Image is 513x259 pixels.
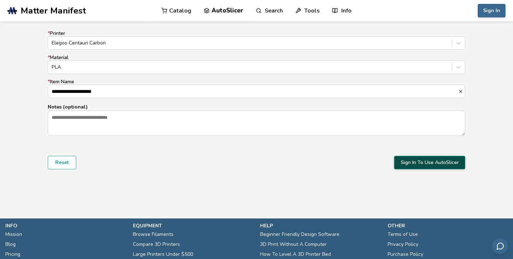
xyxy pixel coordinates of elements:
[5,229,22,239] a: Mission
[133,239,180,249] a: Compare 3D Printers
[48,31,465,50] label: Printer
[21,6,86,16] span: Matter Manifest
[133,222,253,229] p: equipment
[260,229,340,239] a: Beginner Friendly Design Software
[48,79,465,98] label: Item Name
[48,156,76,169] button: Reset
[388,229,418,239] a: Terms of Use
[458,89,465,94] button: *Item Name
[5,222,126,229] p: info
[260,239,327,249] a: 3D Print Without A Computer
[133,229,173,239] a: Browse Filaments
[48,111,465,135] textarea: Notes (optional)
[5,239,16,249] a: Blog
[260,222,380,229] p: help
[48,55,465,74] label: Material
[48,85,458,98] input: *Item Name
[394,156,465,169] button: Sign In To Use AutoSlicer
[388,222,508,229] p: other
[388,239,418,249] a: Privacy Policy
[478,4,506,17] button: Sign In
[492,238,508,254] button: Send feedback via email
[48,103,465,111] p: Notes (optional)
